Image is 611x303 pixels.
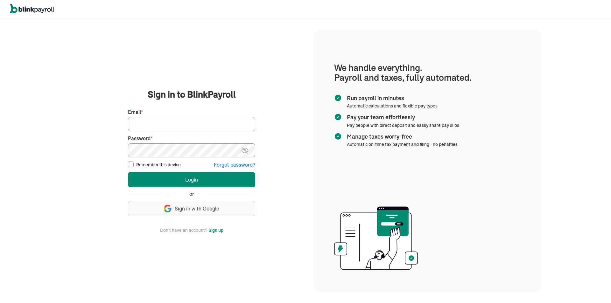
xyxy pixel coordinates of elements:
span: Run payroll in minutes [347,94,435,102]
span: Automatic calculations and flexible pay types [347,103,438,109]
span: Don't have an account? [160,226,207,234]
span: Sign in to BlinkPayroll [148,88,236,101]
label: Email [128,108,255,116]
img: illustration [334,204,418,272]
label: Password [128,135,255,142]
span: Pay people with direct deposit and easily share pay slips [347,122,459,128]
label: Remember this device [136,162,181,168]
button: Sign up [208,226,223,234]
img: checkmark [334,113,342,121]
img: checkmark [334,94,342,102]
span: Sign in with Google [175,205,219,212]
img: logo [10,4,54,13]
span: Manage taxes worry-free [347,133,455,141]
span: Pay your team effortlessly [347,113,457,121]
button: Forgot password? [214,161,255,169]
button: Login [128,172,255,187]
button: Sign in with Google [128,201,255,216]
input: Your email address [128,117,255,131]
img: eye [241,147,249,154]
img: google [164,205,172,212]
h1: We handle everything. Payroll and taxes, fully automated. [334,63,521,83]
span: or [189,190,194,198]
span: Automatic on-time tax payment and filing - no penalties [347,141,458,147]
img: checkmark [334,133,342,140]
